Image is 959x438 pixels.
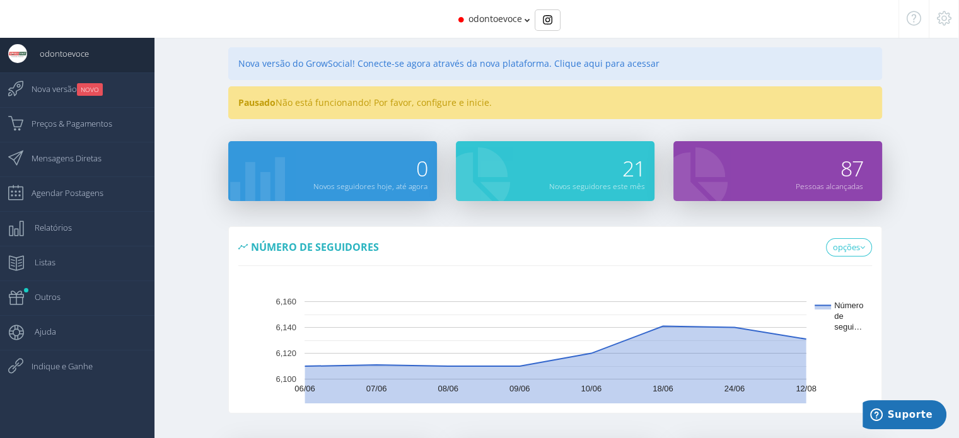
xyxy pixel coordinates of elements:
[294,384,315,394] text: 06/06
[622,154,645,183] span: 21
[8,44,27,63] img: User Image
[19,142,102,174] span: Mensagens Diretas
[238,96,276,108] strong: Pausado
[276,297,296,307] text: 6,160
[416,154,427,183] span: 0
[276,349,296,359] text: 6,120
[653,384,673,394] text: 18/06
[238,277,873,403] svg: A chart.
[22,281,61,313] span: Outros
[251,240,379,254] span: Número de seguidores
[19,73,103,105] span: Nova versão
[366,384,387,394] text: 07/06
[796,181,863,191] small: Pessoas alcançadas
[228,47,882,80] div: Nova versão do GrowSocial! Conecte-se agora através da nova plataforma. Clique aqui para acessar
[826,238,872,257] a: opções
[543,15,552,25] img: Instagram_simple_icon.svg
[22,316,56,347] span: Ajuda
[276,375,296,384] text: 6,100
[581,384,602,394] text: 10/06
[438,384,458,394] text: 08/06
[228,86,882,119] div: Não está funcionando! Por favor, configure e inicie.
[77,83,103,96] small: NOVO
[468,13,522,25] span: odontoevoce
[840,154,863,183] span: 87
[19,108,112,139] span: Preços & Pagamentos
[22,212,72,243] span: Relatórios
[509,384,530,394] text: 09/06
[27,38,89,69] span: odontoevoce
[19,350,93,382] span: Indique e Ganhe
[863,400,946,432] iframe: Abre um widget para que você possa encontrar mais informações
[834,301,863,311] text: Número
[796,384,817,394] text: 12/08
[549,181,645,191] small: Novos seguidores este mês
[834,323,862,332] text: segui…
[313,181,427,191] small: Novos seguidores hoje, até agora
[535,9,561,31] div: Basic example
[276,323,296,333] text: 6,140
[19,177,103,209] span: Agendar Postagens
[724,384,745,394] text: 24/06
[22,246,55,278] span: Listas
